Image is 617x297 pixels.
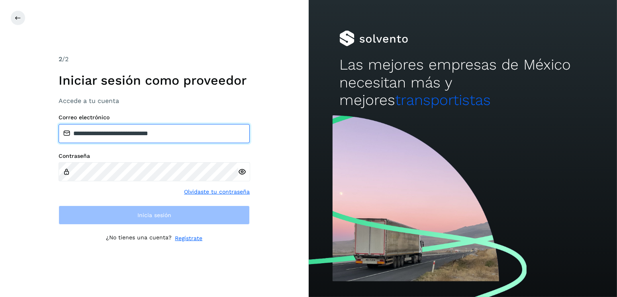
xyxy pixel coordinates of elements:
[59,206,250,225] button: Inicia sesión
[175,234,202,243] a: Regístrate
[339,56,586,109] h2: Las mejores empresas de México necesitan más y mejores
[59,55,62,63] span: 2
[59,54,250,64] div: /2
[395,91,491,109] span: transportistas
[59,97,250,105] h3: Accede a tu cuenta
[59,114,250,121] label: Correo electrónico
[59,73,250,88] h1: Iniciar sesión como proveedor
[137,212,171,218] span: Inicia sesión
[106,234,172,243] p: ¿No tienes una cuenta?
[184,188,250,196] a: Olvidaste tu contraseña
[59,153,250,159] label: Contraseña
